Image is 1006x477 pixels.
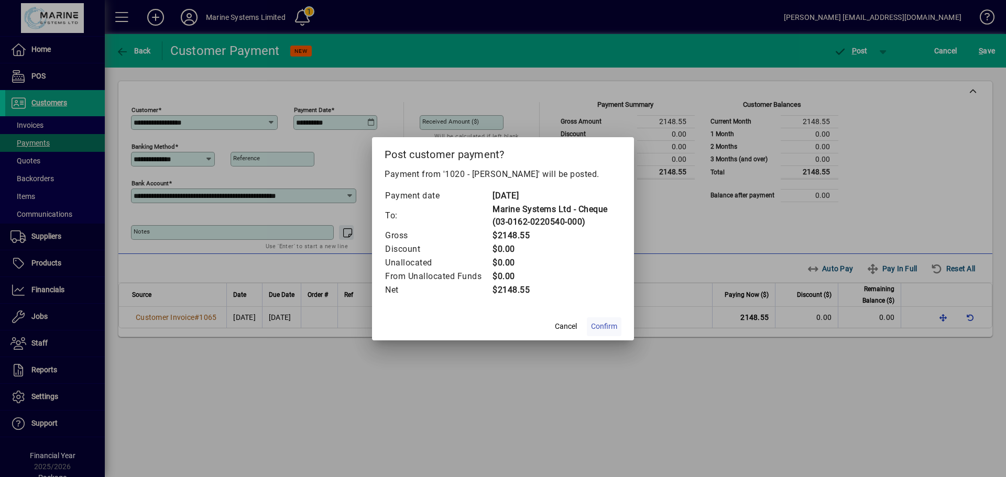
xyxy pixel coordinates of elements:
[492,256,621,270] td: $0.00
[555,321,577,332] span: Cancel
[385,270,492,283] td: From Unallocated Funds
[385,189,492,203] td: Payment date
[492,203,621,229] td: Marine Systems Ltd - Cheque (03-0162-0220540-000)
[492,283,621,297] td: $2148.55
[591,321,617,332] span: Confirm
[385,256,492,270] td: Unallocated
[492,242,621,256] td: $0.00
[385,203,492,229] td: To:
[372,137,634,168] h2: Post customer payment?
[385,283,492,297] td: Net
[385,168,621,181] p: Payment from '1020 - [PERSON_NAME]' will be posted.
[385,242,492,256] td: Discount
[549,317,583,336] button: Cancel
[587,317,621,336] button: Confirm
[492,270,621,283] td: $0.00
[492,229,621,242] td: $2148.55
[492,189,621,203] td: [DATE]
[385,229,492,242] td: Gross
